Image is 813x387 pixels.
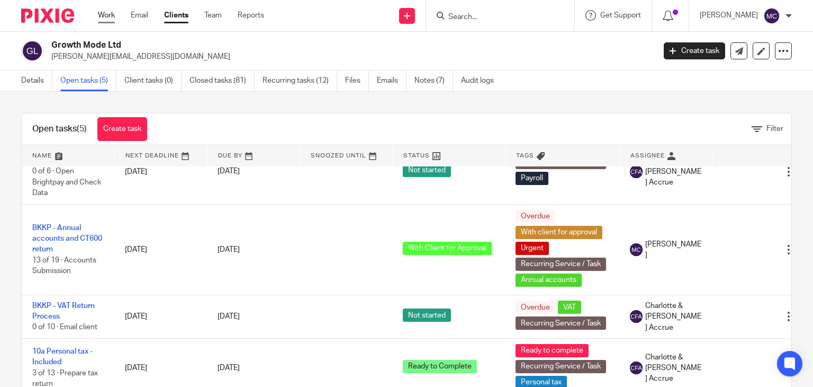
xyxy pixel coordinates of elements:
td: [DATE] [114,139,207,204]
a: Team [204,10,222,21]
span: Tags [516,153,534,159]
span: [DATE] [218,364,240,372]
h1: Open tasks [32,124,87,135]
img: svg%3E [630,243,643,256]
span: Recurring Service / Task [516,316,606,330]
a: Open tasks (5) [60,71,116,91]
span: Get Support [600,12,641,19]
td: [DATE] [114,204,207,295]
a: Details [21,71,52,91]
a: Emails [377,71,406,91]
span: 0 of 10 · Email client [32,324,97,331]
img: svg%3E [630,165,643,178]
a: BKKP - VAT Return Process [32,302,95,320]
img: svg%3E [630,362,643,374]
span: Payroll [516,172,548,185]
a: Email [131,10,148,21]
span: [PERSON_NAME] [645,239,701,261]
span: Not started [403,164,451,177]
a: Work [98,10,115,21]
span: With client for approval [516,226,602,239]
span: Charlotte & [PERSON_NAME] Accrue [645,155,701,188]
span: Annual accounts [516,274,582,287]
span: [DATE] [218,168,240,175]
span: Charlotte & [PERSON_NAME] Accrue [645,352,701,384]
a: Recurring tasks (12) [263,71,337,91]
span: [DATE] [218,246,240,253]
img: svg%3E [630,310,643,323]
img: Pixie [21,8,74,23]
span: VAT [558,301,581,314]
span: Overdue [516,210,555,223]
img: svg%3E [21,40,43,62]
input: Search [447,13,543,22]
a: BKKP - Annual accounts and CT600 return [32,224,102,253]
span: Filter [766,125,783,133]
a: Files [345,71,369,91]
a: 10a Personal tax - Included [32,348,93,366]
span: With Client for Approval [403,242,492,255]
p: [PERSON_NAME][EMAIL_ADDRESS][DOMAIN_NAME] [51,51,648,62]
td: [DATE] [114,295,207,338]
span: Overdue [516,301,555,314]
p: [PERSON_NAME] [700,10,758,21]
span: Urgent [516,242,549,255]
a: Client tasks (0) [124,71,182,91]
span: Ready to Complete [403,360,477,373]
a: Notes (7) [414,71,453,91]
img: svg%3E [763,7,780,24]
a: Create task [97,117,147,141]
span: [DATE] [218,313,240,320]
span: Status [403,153,430,159]
a: Reports [238,10,264,21]
h2: Growth Mode Ltd [51,40,529,51]
span: Snoozed Until [311,153,366,159]
a: Create task [664,42,725,59]
span: 13 of 19 · Accounts Submission [32,257,96,275]
span: (5) [77,125,87,133]
span: 0 of 6 · Open Brightpay and Check Data [32,168,101,197]
span: Ready to complete [516,344,589,357]
a: Closed tasks (81) [189,71,255,91]
a: Clients [164,10,188,21]
span: Not started [403,309,451,322]
a: Audit logs [461,71,502,91]
span: Recurring Service / Task [516,258,606,271]
span: Recurring Service / Task [516,360,606,373]
span: Charlotte & [PERSON_NAME] Accrue [645,301,701,333]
